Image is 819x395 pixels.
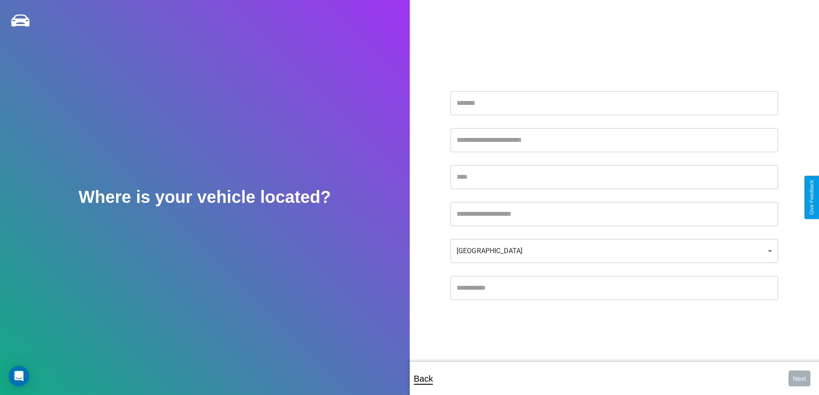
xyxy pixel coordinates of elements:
[414,371,433,386] p: Back
[451,239,778,263] div: [GEOGRAPHIC_DATA]
[9,366,29,386] div: Open Intercom Messenger
[809,180,815,215] div: Give Feedback
[79,187,331,207] h2: Where is your vehicle located?
[788,371,810,386] button: Next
